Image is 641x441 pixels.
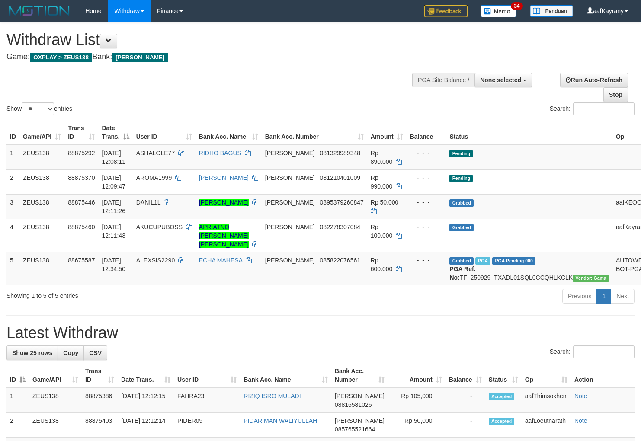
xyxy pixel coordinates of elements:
[64,120,98,145] th: Trans ID: activate to sort column ascending
[199,257,242,264] a: ECHA MAHESA
[6,363,29,388] th: ID: activate to sort column descending
[446,252,612,285] td: TF_250929_TXADL01SQL0CCQHLKCLK
[410,173,443,182] div: - - -
[388,363,445,388] th: Amount: activate to sort column ascending
[522,363,571,388] th: Op: activate to sort column ascending
[68,199,95,206] span: 88875446
[474,73,532,87] button: None selected
[68,150,95,157] span: 88875292
[320,257,360,264] span: Copy 085822076561 to clipboard
[611,289,635,304] a: Next
[82,388,118,413] td: 88875386
[335,426,375,433] span: Copy 085765521664 to clipboard
[112,53,168,62] span: [PERSON_NAME]
[371,150,393,165] span: Rp 890.000
[6,413,29,438] td: 2
[407,120,446,145] th: Balance
[489,393,515,400] span: Accepted
[550,345,635,358] label: Search:
[199,224,249,248] a: APRIATNO [PERSON_NAME] [PERSON_NAME]
[118,413,174,438] td: [DATE] 12:12:14
[603,87,628,102] a: Stop
[388,388,445,413] td: Rp 105,000
[262,120,367,145] th: Bank Acc. Number: activate to sort column ascending
[29,413,82,438] td: ZEUS138
[174,363,240,388] th: User ID: activate to sort column ascending
[19,120,64,145] th: Game/API: activate to sort column ascending
[174,388,240,413] td: FAHRA23
[522,413,571,438] td: aafLoeutnarath
[410,149,443,157] div: - - -
[574,393,587,399] a: Note
[22,102,54,115] select: Showentries
[449,265,475,281] b: PGA Ref. No:
[445,413,485,438] td: -
[485,363,522,388] th: Status: activate to sort column ascending
[320,150,360,157] span: Copy 081329989348 to clipboard
[98,120,132,145] th: Date Trans.: activate to sort column descending
[265,150,315,157] span: [PERSON_NAME]
[331,363,388,388] th: Bank Acc. Number: activate to sort column ascending
[118,388,174,413] td: [DATE] 12:12:15
[6,345,58,360] a: Show 25 rows
[136,150,175,157] span: ASHALOLE77
[244,393,301,399] a: RIZIQ ISRO MULADI
[371,174,393,190] span: Rp 990.000
[102,174,125,190] span: [DATE] 12:09:47
[68,257,95,264] span: 88675587
[136,199,160,206] span: DANIL1L
[265,174,315,181] span: [PERSON_NAME]
[371,224,393,239] span: Rp 100.000
[335,393,385,399] span: [PERSON_NAME]
[596,289,611,304] a: 1
[560,73,628,87] a: Run Auto-Refresh
[136,257,175,264] span: ALEXSIS2290
[19,145,64,170] td: ZEUS138
[6,219,19,252] td: 4
[68,224,95,230] span: 88875460
[6,194,19,219] td: 3
[136,174,172,181] span: AROMA1999
[6,252,19,285] td: 5
[265,257,315,264] span: [PERSON_NAME]
[174,413,240,438] td: PIDER09
[388,413,445,438] td: Rp 50,000
[6,388,29,413] td: 1
[102,257,125,272] span: [DATE] 12:34:50
[102,224,125,239] span: [DATE] 12:11:43
[58,345,84,360] a: Copy
[571,363,635,388] th: Action
[6,102,72,115] label: Show entries
[475,257,490,265] span: Marked by aafpengsreynich
[530,5,573,17] img: panduan.png
[6,324,635,342] h1: Latest Withdraw
[6,53,419,61] h4: Game: Bank:
[82,363,118,388] th: Trans ID: activate to sort column ascending
[335,417,385,424] span: [PERSON_NAME]
[574,417,587,424] a: Note
[6,4,72,17] img: MOTION_logo.png
[410,223,443,231] div: - - -
[29,363,82,388] th: Game/API: activate to sort column ascending
[133,120,196,145] th: User ID: activate to sort column ascending
[102,199,125,214] span: [DATE] 12:11:26
[6,145,19,170] td: 1
[102,150,125,165] span: [DATE] 12:08:11
[522,388,571,413] td: aafThimsokhen
[320,174,360,181] span: Copy 081210401009 to clipboard
[30,53,92,62] span: OXPLAY > ZEUS138
[199,174,249,181] a: [PERSON_NAME]
[6,288,261,300] div: Showing 1 to 5 of 5 entries
[573,102,635,115] input: Search:
[371,257,393,272] span: Rp 600.000
[371,199,399,206] span: Rp 50.000
[511,2,522,10] span: 34
[562,289,597,304] a: Previous
[480,77,521,83] span: None selected
[244,417,317,424] a: PIDAR MAN WALIYULLAH
[199,150,241,157] a: RIDHO BAGUS
[410,198,443,207] div: - - -
[6,169,19,194] td: 2
[446,120,612,145] th: Status
[265,224,315,230] span: [PERSON_NAME]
